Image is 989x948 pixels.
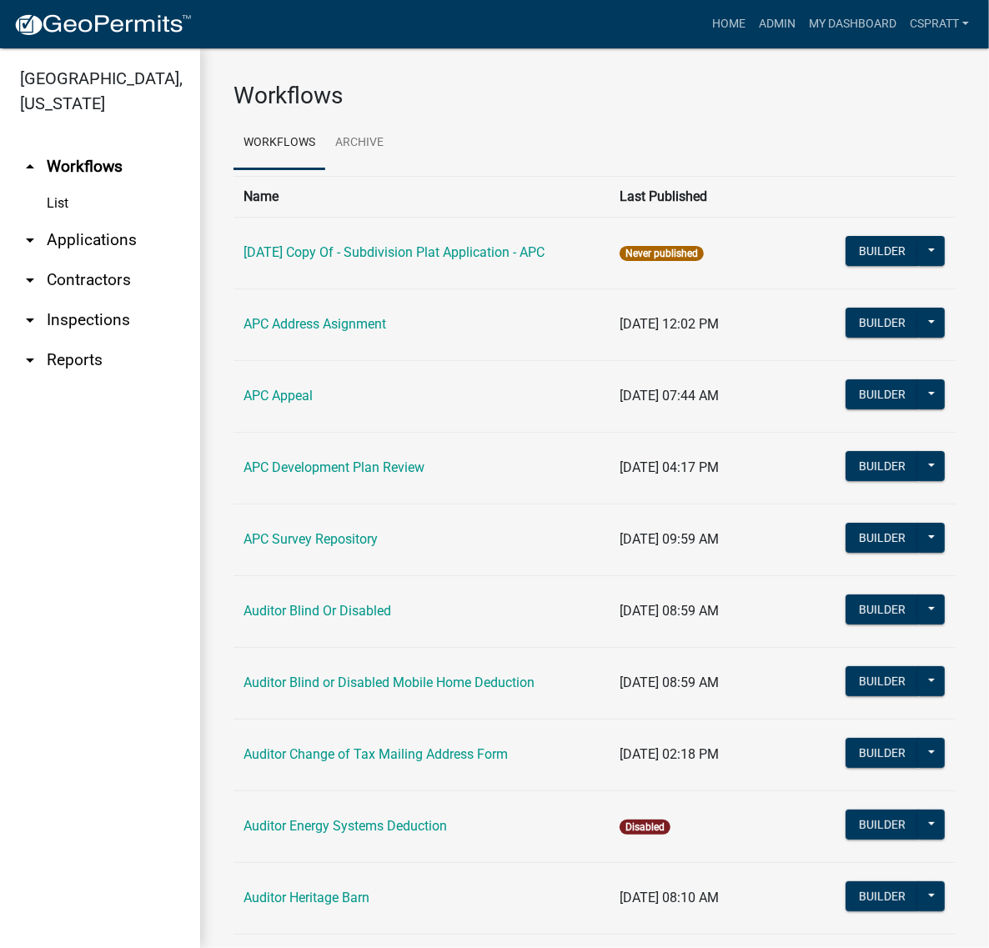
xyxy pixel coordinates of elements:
th: Name [233,176,610,217]
i: arrow_drop_down [20,310,40,330]
button: Builder [846,379,919,409]
button: Builder [846,738,919,768]
a: APC Survey Repository [243,531,378,547]
a: APC Appeal [243,388,313,404]
span: [DATE] 02:18 PM [620,746,719,762]
h3: Workflows [233,82,956,110]
button: Builder [846,236,919,266]
span: [DATE] 08:10 AM [620,890,719,905]
a: APC Development Plan Review [243,459,424,475]
span: [DATE] 08:59 AM [620,675,719,690]
button: Builder [846,881,919,911]
a: Auditor Heritage Barn [243,890,369,905]
button: Builder [846,308,919,338]
a: Auditor Energy Systems Deduction [243,818,447,834]
a: Home [705,8,752,40]
a: My Dashboard [802,8,903,40]
span: [DATE] 08:59 AM [620,603,719,619]
button: Builder [846,666,919,696]
button: Builder [846,523,919,553]
a: Auditor Blind or Disabled Mobile Home Deduction [243,675,535,690]
span: [DATE] 12:02 PM [620,316,719,332]
i: arrow_drop_up [20,157,40,177]
th: Last Published [610,176,831,217]
span: [DATE] 07:44 AM [620,388,719,404]
a: Archive [325,117,394,170]
span: Never published [620,246,704,261]
a: APC Address Asignment [243,316,386,332]
span: Disabled [620,820,670,835]
button: Builder [846,451,919,481]
button: Builder [846,810,919,840]
a: Auditor Blind Or Disabled [243,603,391,619]
span: [DATE] 04:17 PM [620,459,719,475]
span: [DATE] 09:59 AM [620,531,719,547]
i: arrow_drop_down [20,230,40,250]
i: arrow_drop_down [20,270,40,290]
a: cspratt [903,8,976,40]
a: [DATE] Copy Of - Subdivision Plat Application - APC [243,244,545,260]
a: Workflows [233,117,325,170]
button: Builder [846,594,919,624]
i: arrow_drop_down [20,350,40,370]
a: Admin [752,8,802,40]
a: Auditor Change of Tax Mailing Address Form [243,746,508,762]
